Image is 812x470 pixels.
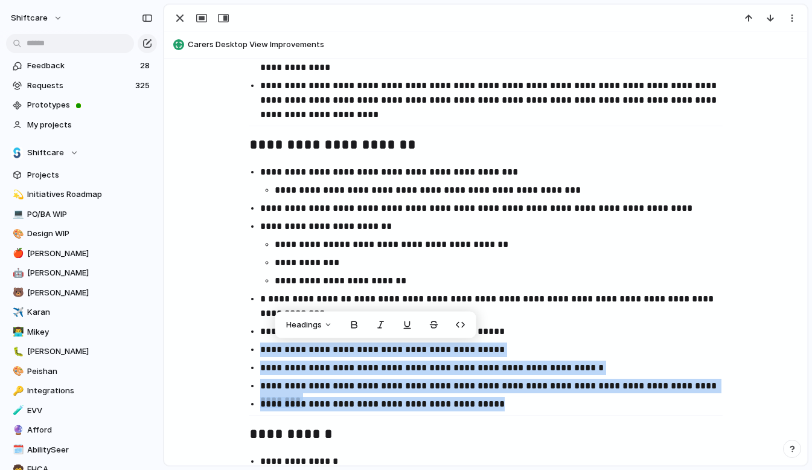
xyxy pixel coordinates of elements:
[6,421,157,439] a: 🔮Afford
[27,60,136,72] span: Feedback
[188,39,802,51] span: Carers Desktop View Improvements
[13,266,21,280] div: 🤖
[27,80,132,92] span: Requests
[6,185,157,204] a: 💫Initiatives Roadmap
[27,208,153,221] span: PO/BA WIP
[11,385,23,397] button: 🔑
[6,382,157,400] a: 🔑Integrations
[13,345,21,359] div: 🐛
[11,208,23,221] button: 💻
[27,365,153,378] span: Peishan
[27,385,153,397] span: Integrations
[140,60,152,72] span: 28
[11,365,23,378] button: 🎨
[27,326,153,338] span: Mikey
[13,227,21,241] div: 🎨
[27,228,153,240] span: Design WIP
[27,287,153,299] span: [PERSON_NAME]
[13,188,21,202] div: 💫
[6,225,157,243] a: 🎨Design WIP
[6,116,157,134] a: My projects
[13,246,21,260] div: 🍎
[11,228,23,240] button: 🎨
[6,245,157,263] a: 🍎[PERSON_NAME]
[27,405,153,417] span: EVV
[6,166,157,184] a: Projects
[13,443,21,457] div: 🗓️
[27,306,153,318] span: Karan
[11,12,48,24] span: shiftcare
[27,248,153,260] span: [PERSON_NAME]
[5,8,69,28] button: shiftcare
[13,364,21,378] div: 🎨
[11,326,23,338] button: 👨‍💻
[286,319,322,331] span: Headings
[27,267,153,279] span: [PERSON_NAME]
[27,147,64,159] span: Shiftcare
[6,362,157,381] a: 🎨Peishan
[11,405,23,417] button: 🧪
[13,384,21,398] div: 🔑
[27,99,153,111] span: Prototypes
[6,144,157,162] button: Shiftcare
[13,306,21,320] div: ✈️
[6,343,157,361] a: 🐛[PERSON_NAME]
[6,264,157,282] a: 🤖[PERSON_NAME]
[27,188,153,201] span: Initiatives Roadmap
[13,423,21,437] div: 🔮
[11,267,23,279] button: 🤖
[6,77,157,95] a: Requests325
[135,80,152,92] span: 325
[279,315,340,335] button: Headings
[170,35,802,54] button: Carers Desktop View Improvements
[11,188,23,201] button: 💫
[13,325,21,339] div: 👨‍💻
[11,248,23,260] button: 🍎
[27,119,153,131] span: My projects
[13,404,21,417] div: 🧪
[11,444,23,456] button: 🗓️
[6,284,157,302] a: 🐻[PERSON_NAME]
[11,287,23,299] button: 🐻
[6,323,157,341] a: 👨‍💻Mikey
[27,169,153,181] span: Projects
[11,306,23,318] button: ✈️
[6,303,157,321] a: ✈️Karan
[6,57,157,75] a: Feedback28
[27,424,153,436] span: Afford
[13,286,21,300] div: 🐻
[6,96,157,114] a: Prototypes
[6,402,157,420] a: 🧪EVV
[27,346,153,358] span: [PERSON_NAME]
[13,207,21,221] div: 💻
[6,441,157,459] a: 🗓️AbilitySeer
[11,424,23,436] button: 🔮
[6,205,157,224] a: 💻PO/BA WIP
[27,444,153,456] span: AbilitySeer
[11,346,23,358] button: 🐛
